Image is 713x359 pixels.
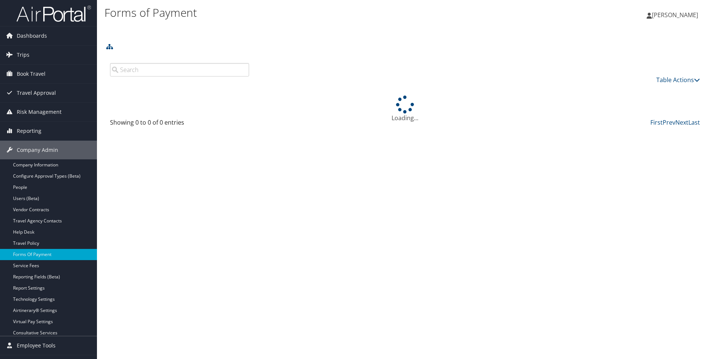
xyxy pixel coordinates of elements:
[656,76,700,84] a: Table Actions
[647,4,706,26] a: [PERSON_NAME]
[663,118,675,127] a: Prev
[17,26,47,45] span: Dashboards
[652,11,698,19] span: [PERSON_NAME]
[104,5,505,21] h1: Forms of Payment
[675,118,688,127] a: Next
[17,141,58,159] span: Company Admin
[17,46,29,64] span: Trips
[17,65,45,83] span: Book Travel
[17,84,56,102] span: Travel Approval
[110,118,249,131] div: Showing 0 to 0 of 0 entries
[104,96,706,122] div: Loading...
[110,63,249,77] input: Search
[650,118,663,127] a: First
[16,5,91,22] img: airportal-logo.png
[17,336,56,355] span: Employee Tools
[17,103,62,121] span: Risk Management
[17,122,41,140] span: Reporting
[688,118,700,127] a: Last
